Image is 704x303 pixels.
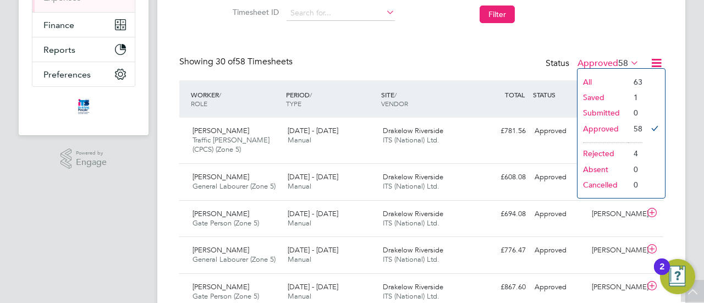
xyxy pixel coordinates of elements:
li: 0 [628,177,642,192]
div: £608.08 [473,168,530,186]
span: / [394,90,397,99]
div: PERIOD [283,85,378,113]
label: Approved [577,58,639,69]
span: Preferences [43,69,91,80]
span: Manual [288,181,311,191]
span: ITS (National) Ltd. [383,255,439,264]
button: Filter [480,5,515,23]
span: TYPE [286,99,301,108]
span: [DATE] - [DATE] [288,282,338,291]
span: Reports [43,45,75,55]
span: Drakelow Riverside [383,245,443,255]
span: / [219,90,221,99]
span: ROLE [191,99,207,108]
span: ITS (National) Ltd. [383,291,439,301]
button: Reports [32,37,135,62]
span: 30 of [216,56,235,67]
span: [PERSON_NAME] [193,209,249,218]
span: Powered by [76,148,107,158]
div: Approved [530,205,587,223]
li: Cancelled [577,177,628,192]
div: Approved [530,241,587,260]
span: Drakelow Riverside [383,172,443,181]
input: Search for... [287,5,395,21]
div: STATUS [530,85,587,104]
span: VENDOR [381,99,408,108]
li: 4 [628,146,642,161]
span: Manual [288,135,311,145]
div: £781.56 [473,122,530,140]
img: itsconstruction-logo-retina.png [76,98,91,115]
div: £867.60 [473,278,530,296]
div: WORKER [188,85,283,113]
span: TOTAL [505,90,525,99]
button: Preferences [32,62,135,86]
span: / [310,90,312,99]
span: [DATE] - [DATE] [288,245,338,255]
span: ITS (National) Ltd. [383,218,439,228]
span: 58 Timesheets [216,56,293,67]
span: [PERSON_NAME] [193,172,249,181]
span: [DATE] - [DATE] [288,209,338,218]
span: [DATE] - [DATE] [288,126,338,135]
span: Manual [288,218,311,228]
span: General Labourer (Zone 5) [193,181,276,191]
div: Approved [530,122,587,140]
div: [PERSON_NAME] [587,241,645,260]
span: ITS (National) Ltd. [383,135,439,145]
button: Finance [32,13,135,37]
div: SITE [378,85,474,113]
li: 0 [628,105,642,120]
span: [PERSON_NAME] [193,282,249,291]
li: Absent [577,162,628,177]
a: Go to home page [32,98,135,115]
div: £776.47 [473,241,530,260]
label: Timesheet ID [229,7,279,17]
span: Gate Person (Zone 5) [193,218,259,228]
span: Gate Person (Zone 5) [193,291,259,301]
li: Rejected [577,146,628,161]
button: Open Resource Center, 2 new notifications [660,259,695,294]
li: 58 [628,121,642,136]
li: 0 [628,162,642,177]
span: [PERSON_NAME] [193,245,249,255]
a: Powered byEngage [61,148,107,169]
div: Approved [530,168,587,186]
li: 63 [628,74,642,90]
span: 58 [618,58,628,69]
div: Approved [530,278,587,296]
span: Engage [76,158,107,167]
span: [DATE] - [DATE] [288,172,338,181]
span: [PERSON_NAME] [193,126,249,135]
div: Status [546,56,641,71]
span: Manual [288,291,311,301]
div: Showing [179,56,295,68]
div: £694.08 [473,205,530,223]
span: Traffic [PERSON_NAME] (CPCS) (Zone 5) [193,135,269,154]
span: ITS (National) Ltd. [383,181,439,191]
span: Drakelow Riverside [383,126,443,135]
div: 2 [659,267,664,281]
span: Manual [288,255,311,264]
li: All [577,74,628,90]
span: Finance [43,20,74,30]
span: Drakelow Riverside [383,282,443,291]
div: [PERSON_NAME] [587,278,645,296]
span: Drakelow Riverside [383,209,443,218]
li: 1 [628,90,642,105]
span: General Labourer (Zone 5) [193,255,276,264]
li: Submitted [577,105,628,120]
div: [PERSON_NAME] [587,205,645,223]
li: Approved [577,121,628,136]
li: Saved [577,90,628,105]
